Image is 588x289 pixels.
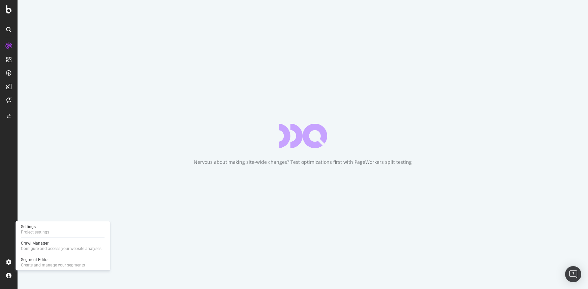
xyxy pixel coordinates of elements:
a: Segment EditorCreate and manage your segments [18,256,107,268]
div: animation [279,124,327,148]
a: SettingsProject settings [18,223,107,236]
a: Crawl ManagerConfigure and access your website analyses [18,240,107,252]
div: Nervous about making site-wide changes? Test optimizations first with PageWorkers split testing [194,159,412,166]
div: Open Intercom Messenger [565,266,581,282]
div: Settings [21,224,49,229]
div: Configure and access your website analyses [21,246,101,251]
div: Create and manage your segments [21,262,85,268]
div: Project settings [21,229,49,235]
div: Segment Editor [21,257,85,262]
div: Crawl Manager [21,241,101,246]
